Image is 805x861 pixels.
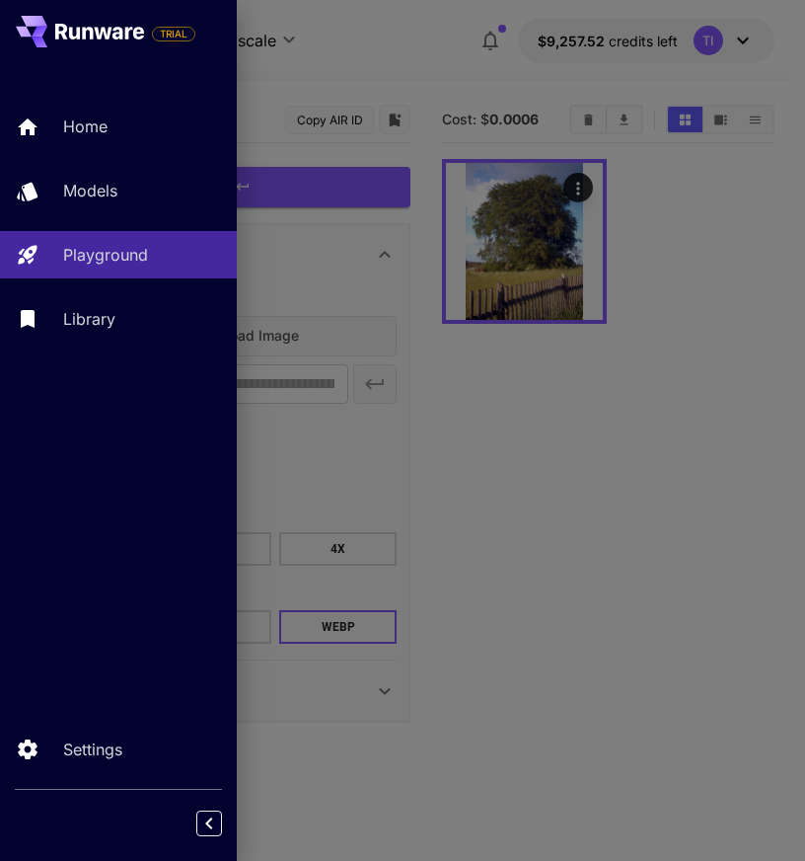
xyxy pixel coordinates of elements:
[63,307,115,331] p: Library
[153,27,194,41] span: TRIAL
[152,22,195,45] span: Add your payment card to enable full platform functionality.
[196,811,222,836] button: Collapse sidebar
[63,738,122,761] p: Settings
[63,115,108,138] p: Home
[63,243,148,267] p: Playground
[63,179,117,202] p: Models
[211,806,237,841] div: Collapse sidebar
